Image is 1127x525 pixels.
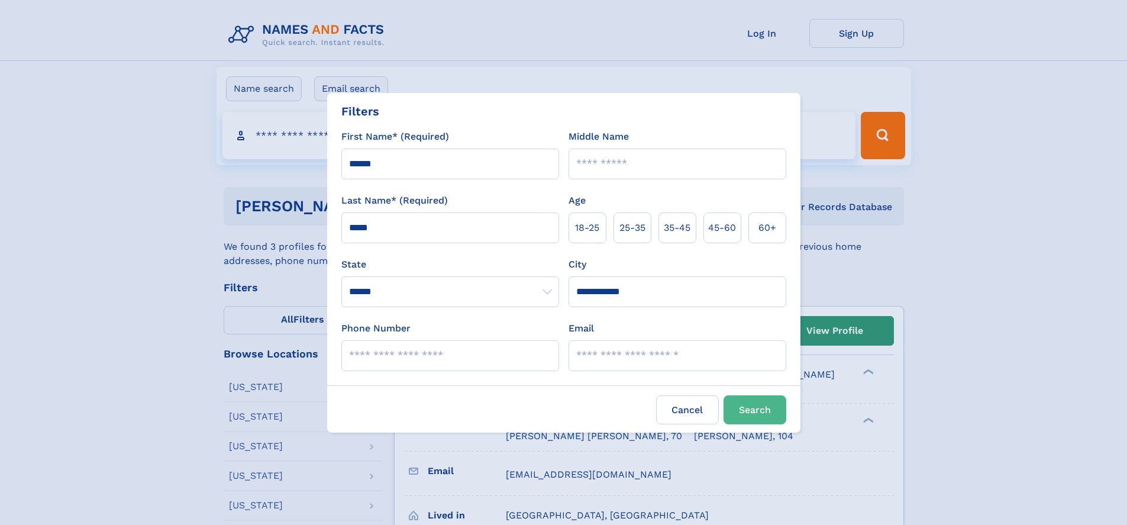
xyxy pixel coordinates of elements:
[569,257,586,272] label: City
[575,221,599,235] span: 18‑25
[341,194,448,208] label: Last Name* (Required)
[569,130,629,144] label: Middle Name
[341,130,449,144] label: First Name* (Required)
[569,321,594,336] label: Email
[341,102,379,120] div: Filters
[341,257,559,272] label: State
[619,221,645,235] span: 25‑35
[664,221,690,235] span: 35‑45
[724,395,786,424] button: Search
[708,221,736,235] span: 45‑60
[341,321,411,336] label: Phone Number
[758,221,776,235] span: 60+
[569,194,586,208] label: Age
[656,395,719,424] label: Cancel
